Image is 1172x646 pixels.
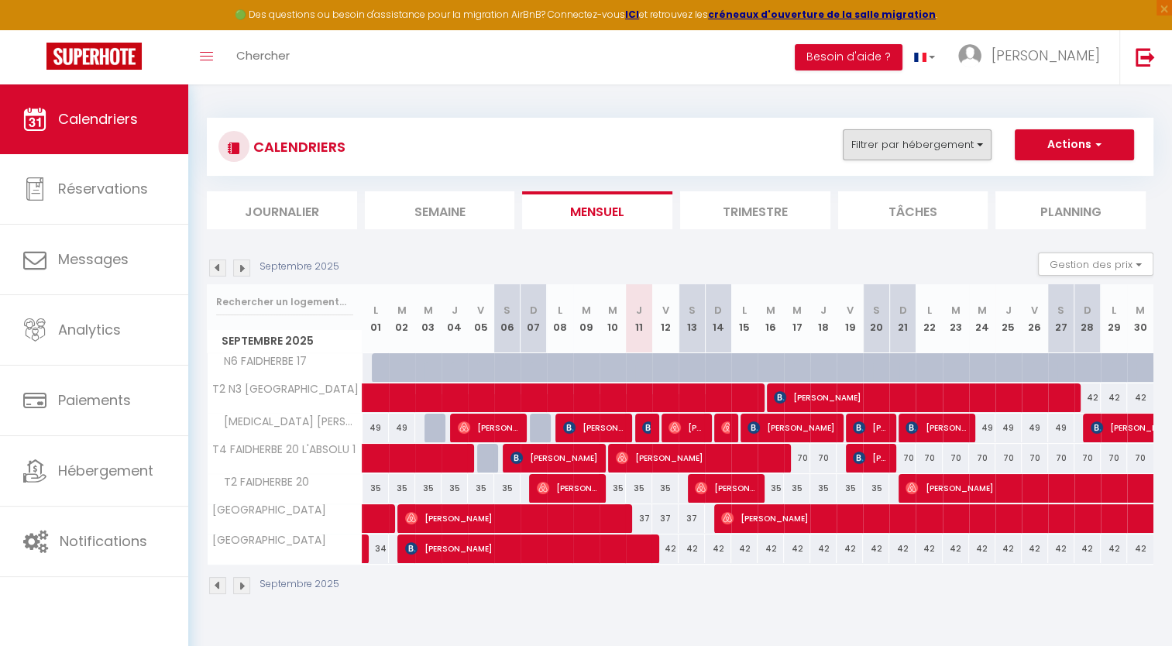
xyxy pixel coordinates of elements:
[1074,284,1101,353] th: 28
[708,8,936,21] a: créneaux d'ouverture de la salle migration
[837,284,863,353] th: 19
[642,413,651,442] span: [PERSON_NAME]
[210,383,359,395] span: T2 N3 [GEOGRAPHIC_DATA]
[1074,534,1101,563] div: 42
[558,303,562,318] abbr: L
[537,473,598,503] span: [PERSON_NAME]
[625,8,639,21] strong: ICI
[207,191,357,229] li: Journalier
[12,6,59,53] button: Ouvrir le widget de chat LiveChat
[573,284,600,353] th: 09
[236,47,290,64] span: Chercher
[249,129,345,164] h3: CALENDRIERS
[992,46,1100,65] span: [PERSON_NAME]
[853,413,888,442] span: [PERSON_NAME]
[847,303,854,318] abbr: V
[731,534,758,563] div: 42
[652,474,679,503] div: 35
[843,129,992,160] button: Filtrer par hébergement
[863,534,889,563] div: 42
[210,534,326,546] span: [GEOGRAPHIC_DATA]
[820,303,827,318] abbr: J
[1015,129,1134,160] button: Actions
[668,413,703,442] span: [PERSON_NAME]
[679,534,705,563] div: 42
[389,414,415,442] div: 49
[468,474,494,503] div: 35
[210,504,326,516] span: [GEOGRAPHIC_DATA]
[943,284,969,353] th: 23
[405,503,624,533] span: [PERSON_NAME]
[210,444,356,455] span: T4 FAIDHERBE 20 L'ABSOLU 1
[951,303,961,318] abbr: M
[792,303,802,318] abbr: M
[758,284,784,353] th: 16
[210,414,365,431] span: [MEDICAL_DATA] [PERSON_NAME]
[810,474,837,503] div: 35
[1022,414,1048,442] div: 49
[405,534,651,563] span: [PERSON_NAME]
[995,284,1022,353] th: 25
[969,414,995,442] div: 49
[969,284,995,353] th: 24
[626,504,652,533] div: 37
[889,534,916,563] div: 42
[679,504,705,533] div: 37
[58,461,153,480] span: Hébergement
[758,474,784,503] div: 35
[1048,444,1074,472] div: 70
[494,474,521,503] div: 35
[1084,303,1091,318] abbr: D
[1112,303,1116,318] abbr: L
[442,474,468,503] div: 35
[1127,284,1153,353] th: 30
[530,303,538,318] abbr: D
[225,30,301,84] a: Chercher
[837,534,863,563] div: 42
[705,534,731,563] div: 42
[210,474,313,491] span: T2 FAIDHERBE 20
[969,444,995,472] div: 70
[995,534,1022,563] div: 42
[563,413,624,442] span: [PERSON_NAME]
[424,303,433,318] abbr: M
[504,303,510,318] abbr: S
[916,444,942,472] div: 70
[1048,414,1074,442] div: 49
[943,534,969,563] div: 42
[522,191,672,229] li: Mensuel
[810,534,837,563] div: 42
[889,284,916,353] th: 21
[510,443,598,472] span: [PERSON_NAME]
[995,414,1022,442] div: 49
[899,303,906,318] abbr: D
[679,284,705,353] th: 13
[365,191,515,229] li: Semaine
[494,284,521,353] th: 06
[208,330,362,352] span: Septembre 2025
[731,284,758,353] th: 15
[863,284,889,353] th: 20
[1074,444,1101,472] div: 70
[1048,534,1074,563] div: 42
[1101,534,1127,563] div: 42
[1074,383,1101,412] div: 42
[916,534,942,563] div: 42
[652,504,679,533] div: 37
[1136,47,1155,67] img: logout
[784,284,810,353] th: 17
[853,443,888,472] span: [PERSON_NAME]
[58,179,148,198] span: Réservations
[1022,534,1048,563] div: 42
[600,284,626,353] th: 10
[689,303,696,318] abbr: S
[810,284,837,353] th: 18
[947,30,1119,84] a: ... [PERSON_NAME]
[837,474,863,503] div: 35
[373,303,378,318] abbr: L
[1101,444,1127,472] div: 70
[1031,303,1038,318] abbr: V
[758,534,784,563] div: 42
[1005,303,1012,318] abbr: J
